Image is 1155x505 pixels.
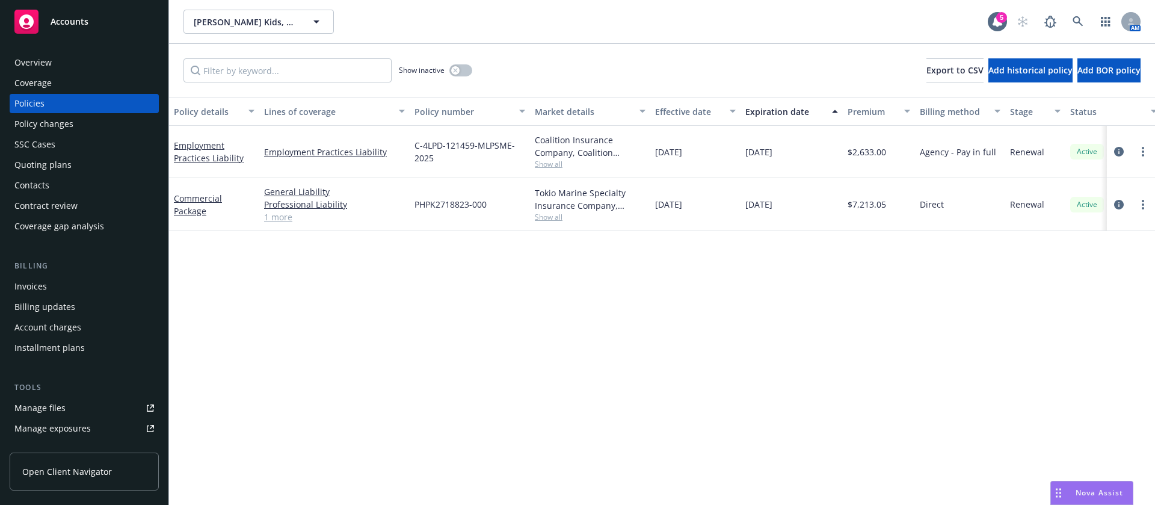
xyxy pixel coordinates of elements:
[259,97,410,126] button: Lines of coverage
[1010,146,1044,158] span: Renewal
[920,105,987,118] div: Billing method
[535,187,645,212] div: Tokio Marine Specialty Insurance Company, Philadelphia Insurance Companies
[174,140,244,164] a: Employment Practices Liability
[1011,10,1035,34] a: Start snowing
[1136,197,1150,212] a: more
[14,53,52,72] div: Overview
[1038,10,1062,34] a: Report a Bug
[1112,197,1126,212] a: circleInformation
[10,53,159,72] a: Overview
[14,196,78,215] div: Contract review
[264,105,392,118] div: Lines of coverage
[1010,105,1047,118] div: Stage
[14,439,93,459] div: Manage certificates
[1077,58,1141,82] button: Add BOR policy
[848,198,886,211] span: $7,213.05
[926,58,984,82] button: Export to CSV
[920,198,944,211] span: Direct
[264,198,405,211] a: Professional Liability
[10,196,159,215] a: Contract review
[14,94,45,113] div: Policies
[14,419,91,438] div: Manage exposures
[10,217,159,236] a: Coverage gap analysis
[1112,144,1126,159] a: circleInformation
[1094,10,1118,34] a: Switch app
[535,134,645,159] div: Coalition Insurance Company, Coalition Insurance Solutions (Carrier), CRC Group
[183,10,334,34] button: [PERSON_NAME] Kids, LLC dba Brain Balance Center of [GEOGRAPHIC_DATA]
[414,139,525,164] span: C-4LPD-121459-MLPSME-2025
[14,398,66,418] div: Manage files
[14,338,85,358] div: Installment plans
[745,146,772,158] span: [DATE]
[1076,488,1123,498] span: Nova Assist
[10,318,159,337] a: Account charges
[1075,199,1099,210] span: Active
[915,97,1005,126] button: Billing method
[14,155,72,175] div: Quoting plans
[14,73,52,93] div: Coverage
[535,105,632,118] div: Market details
[848,105,897,118] div: Premium
[10,277,159,296] a: Invoices
[14,114,73,134] div: Policy changes
[264,185,405,198] a: General Liability
[169,97,259,126] button: Policy details
[264,146,405,158] a: Employment Practices Liability
[10,114,159,134] a: Policy changes
[174,193,222,217] a: Commercial Package
[650,97,741,126] button: Effective date
[530,97,650,126] button: Market details
[10,73,159,93] a: Coverage
[14,277,47,296] div: Invoices
[848,146,886,158] span: $2,633.00
[10,398,159,418] a: Manage files
[1136,144,1150,159] a: more
[51,17,88,26] span: Accounts
[14,176,49,195] div: Contacts
[1066,10,1090,34] a: Search
[1050,481,1133,505] button: Nova Assist
[843,97,915,126] button: Premium
[996,12,1007,23] div: 5
[399,65,445,75] span: Show inactive
[194,16,298,28] span: [PERSON_NAME] Kids, LLC dba Brain Balance Center of [GEOGRAPHIC_DATA]
[1070,105,1144,118] div: Status
[655,105,722,118] div: Effective date
[410,97,530,126] button: Policy number
[10,382,159,394] div: Tools
[745,198,772,211] span: [DATE]
[14,297,75,317] div: Billing updates
[414,105,512,118] div: Policy number
[10,338,159,358] a: Installment plans
[741,97,843,126] button: Expiration date
[1051,482,1066,504] div: Drag to move
[988,64,1073,76] span: Add historical policy
[10,155,159,175] a: Quoting plans
[1077,64,1141,76] span: Add BOR policy
[14,217,104,236] div: Coverage gap analysis
[655,146,682,158] span: [DATE]
[22,465,112,478] span: Open Client Navigator
[988,58,1073,82] button: Add historical policy
[264,211,405,223] a: 1 more
[10,135,159,154] a: SSC Cases
[414,198,487,211] span: PHPK2718823-000
[535,159,645,169] span: Show all
[14,318,81,337] div: Account charges
[655,198,682,211] span: [DATE]
[14,135,55,154] div: SSC Cases
[183,58,392,82] input: Filter by keyword...
[745,105,825,118] div: Expiration date
[10,439,159,459] a: Manage certificates
[10,297,159,317] a: Billing updates
[10,260,159,272] div: Billing
[926,64,984,76] span: Export to CSV
[10,94,159,113] a: Policies
[1010,198,1044,211] span: Renewal
[535,212,645,222] span: Show all
[10,419,159,438] a: Manage exposures
[10,176,159,195] a: Contacts
[920,146,996,158] span: Agency - Pay in full
[1075,146,1099,157] span: Active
